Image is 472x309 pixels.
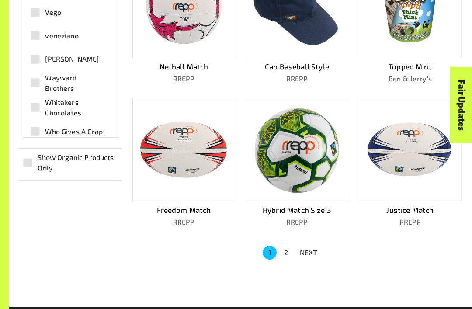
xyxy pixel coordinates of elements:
[300,248,317,258] p: NEXT
[246,217,348,228] p: RREPP
[295,245,323,261] button: NEXT
[132,62,235,73] p: Netball Match
[261,245,323,261] nav: pagination navigation
[359,217,462,228] p: RREPP
[132,205,235,216] p: Freedom Match
[263,246,277,260] button: page 1
[359,205,462,216] p: Justice Match
[45,7,61,18] span: Vego
[359,98,462,228] a: Justice MatchRREPP
[246,205,348,216] p: Hybrid Match Size 3
[132,217,235,228] p: RREPP
[45,31,78,42] span: veneziano
[38,153,117,174] span: Show Organic Products Only
[279,246,293,260] button: Go to page 2
[45,127,102,137] span: Who Gives A Crap
[45,97,106,118] span: Whitakers Chocolates
[359,74,462,84] p: Ben & Jerry's
[132,98,235,228] a: Freedom MatchRREPP
[132,74,235,84] p: RREPP
[246,62,348,73] p: Cap Baseball Style
[45,54,99,65] span: [PERSON_NAME]
[246,74,348,84] p: RREPP
[45,73,106,94] span: Wayward Brothers
[359,62,462,73] p: Topped Mint
[246,98,348,228] a: Hybrid Match Size 3RREPP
